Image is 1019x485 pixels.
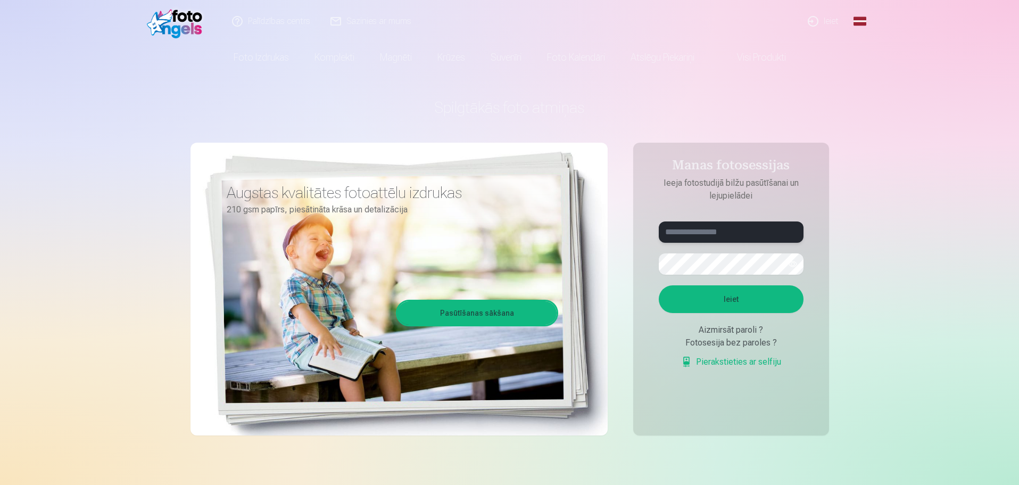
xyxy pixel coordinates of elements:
[478,43,534,72] a: Suvenīri
[227,183,550,202] h3: Augstas kvalitātes fotoattēlu izdrukas
[190,98,829,117] h1: Spilgtākās foto atmiņas
[302,43,367,72] a: Komplekti
[659,336,803,349] div: Fotosesija bez paroles ?
[659,285,803,313] button: Ieiet
[534,43,618,72] a: Foto kalendāri
[648,158,814,177] h4: Manas fotosessijas
[147,4,208,38] img: /fa1
[227,202,550,217] p: 210 gsm papīrs, piesātināta krāsa un detalizācija
[425,43,478,72] a: Krūzes
[618,43,707,72] a: Atslēgu piekariņi
[681,356,781,368] a: Pierakstieties ar selfiju
[707,43,799,72] a: Visi produkti
[397,301,557,325] a: Pasūtīšanas sākšana
[367,43,425,72] a: Magnēti
[221,43,302,72] a: Foto izdrukas
[659,324,803,336] div: Aizmirsāt paroli ?
[648,177,814,202] p: Ieeja fotostudijā bilžu pasūtīšanai un lejupielādei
